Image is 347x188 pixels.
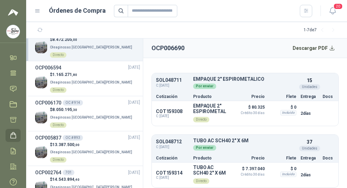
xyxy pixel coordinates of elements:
p: Cotización [156,95,189,99]
p: Flete [269,156,296,160]
a: OCP005837OC # 893[DATE] Company Logo$13.387.500,00Oleaginosas [GEOGRAPHIC_DATA][PERSON_NAME]Directo [35,134,140,163]
span: 13.387.500 [52,142,80,147]
div: Directo [193,178,209,184]
div: Directo [50,157,66,163]
p: Docs [323,95,334,99]
p: $ 0 [269,165,296,173]
div: Directo [193,117,209,122]
div: OC # 893 [63,135,83,141]
div: 1 - 7 de 7 [304,25,339,36]
p: $ [50,36,140,43]
div: Unidades [299,146,320,151]
a: OCP006594[DATE] Company Logo$1.165.271,80Oleaginosas [GEOGRAPHIC_DATA][PERSON_NAME]Directo [35,64,140,93]
img: Logo peakr [8,8,18,16]
span: 8.050.195 [52,107,77,112]
p: Entrega [301,95,318,99]
div: Directo [50,52,66,58]
span: ,00 [74,143,80,147]
p: Precio [230,156,265,160]
span: C: [DATE] [156,144,189,150]
h3: OCP006594 [35,64,61,71]
p: TUBO AC SCH40 2" X 6M [193,138,296,143]
p: Producto [193,95,226,99]
a: OCP006170OC # 914[DATE] Company Logo$8.050.195,30Oleaginosas [GEOGRAPHIC_DATA][PERSON_NAME]Directo [35,99,140,128]
button: 20 [326,5,339,17]
p: COT159314 [156,170,189,176]
span: [DATE] [128,64,140,71]
p: Docs [323,156,334,160]
img: Company Logo [7,25,20,38]
span: C: [DATE] [156,176,189,180]
p: EMPAQUE 2" ESPIROMETALICO [193,77,296,82]
p: SOL048712 [156,139,189,144]
p: Cotización [156,156,189,160]
button: Descargar PDF [289,41,339,55]
p: $ [50,107,140,113]
p: 2 días [301,171,318,179]
span: Oleaginosas [GEOGRAPHIC_DATA][PERSON_NAME] [50,150,132,154]
span: 1.165.271 [52,72,77,77]
span: ,00 [72,38,77,42]
p: TUBO AC SCH40 2" X 6M [193,165,226,176]
div: Por enviar [193,84,216,89]
div: OC # 914 [63,100,83,106]
span: Crédito 30 días [230,173,265,176]
p: $ 0 [269,103,296,111]
p: Entrega [301,156,318,160]
div: 701 [63,170,74,175]
p: 37 [307,138,312,146]
img: Company Logo [35,41,47,53]
img: Company Logo [35,76,47,88]
h3: OCP005837 [35,134,61,142]
p: Precio [230,95,265,99]
p: 15 [307,77,312,84]
div: Incluido [280,172,296,177]
span: ,80 [72,73,77,77]
p: COT159308 [156,109,189,114]
h2: OCP006690 [151,43,185,53]
span: C: [DATE] [156,114,189,118]
span: ,40 [74,178,80,181]
h3: OCP006170 [35,99,61,107]
div: Incluido [280,110,296,115]
span: Oleaginosas [GEOGRAPHIC_DATA][PERSON_NAME] [50,115,132,119]
span: 14.543.894 [52,177,80,182]
p: EMPAQUE 2" ESPIROMETALICO [193,103,226,114]
span: Crédito 30 días [230,111,265,115]
p: $ [50,176,140,183]
div: Unidades [299,84,320,90]
p: SOL048711 [156,78,189,83]
h3: OCP002764 [35,169,61,176]
h1: Órdenes de Compra [49,6,106,15]
p: $ 7.397.040 [230,165,265,176]
p: $ 80.325 [230,103,265,115]
span: C: [DATE] [156,83,189,88]
span: Oleaginosas [GEOGRAPHIC_DATA][PERSON_NAME] [50,45,132,49]
span: [DATE] [128,99,140,106]
div: Directo [50,87,66,93]
a: OCP006690[DATE] Company Logo$8.472.205,00Oleaginosas [GEOGRAPHIC_DATA][PERSON_NAME]Directo [35,29,140,58]
div: Por enviar [193,145,216,151]
p: Producto [193,156,226,160]
p: $ [50,142,140,148]
div: Directo [50,122,66,128]
p: 2 días [301,109,318,118]
span: Oleaginosas [GEOGRAPHIC_DATA][PERSON_NAME] [50,80,132,84]
p: $ [50,71,140,78]
p: Flete [269,95,296,99]
img: Company Logo [35,146,47,158]
span: 8.472.205 [52,37,77,42]
span: [DATE] [128,169,140,176]
span: 20 [333,3,343,10]
span: ,30 [72,108,77,112]
img: Company Logo [35,111,47,123]
span: [DATE] [128,134,140,141]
